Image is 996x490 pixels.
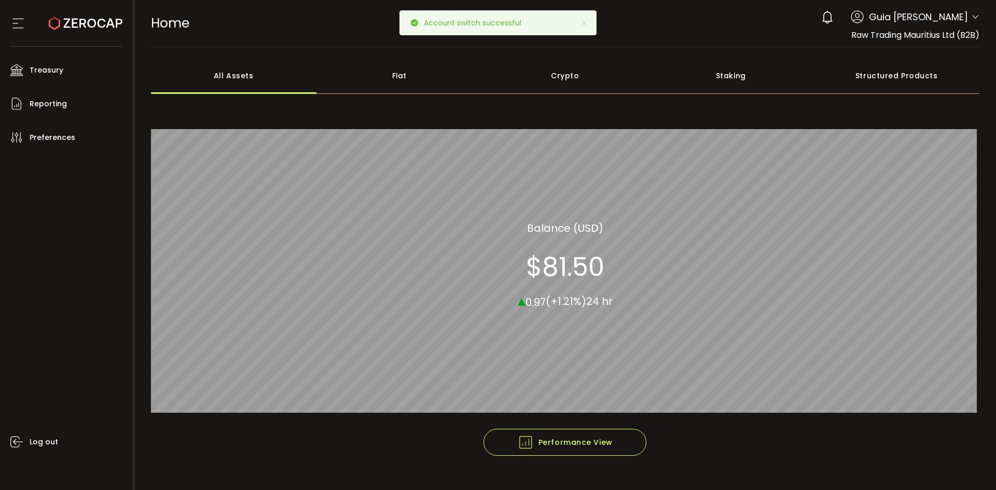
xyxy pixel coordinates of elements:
[30,63,63,78] span: Treasury
[151,14,189,32] span: Home
[316,58,482,94] div: Fiat
[518,289,525,311] span: ▴
[648,58,814,94] div: Staking
[526,251,604,282] section: $81.50
[586,294,613,309] span: 24 hr
[482,58,648,94] div: Crypto
[814,58,980,94] div: Structured Products
[851,29,979,41] span: Raw Trading Mauritius Ltd (B2B)
[525,295,546,309] span: 0.97
[30,130,75,145] span: Preferences
[30,96,67,111] span: Reporting
[875,378,996,490] iframe: Chat Widget
[30,435,58,450] span: Log out
[869,10,968,24] span: Guia [PERSON_NAME]
[518,435,613,450] span: Performance View
[527,220,603,235] section: Balance (USD)
[483,429,646,456] button: Performance View
[151,58,317,94] div: All Assets
[546,294,586,309] span: (+1.21%)
[424,19,530,26] p: Account switch successful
